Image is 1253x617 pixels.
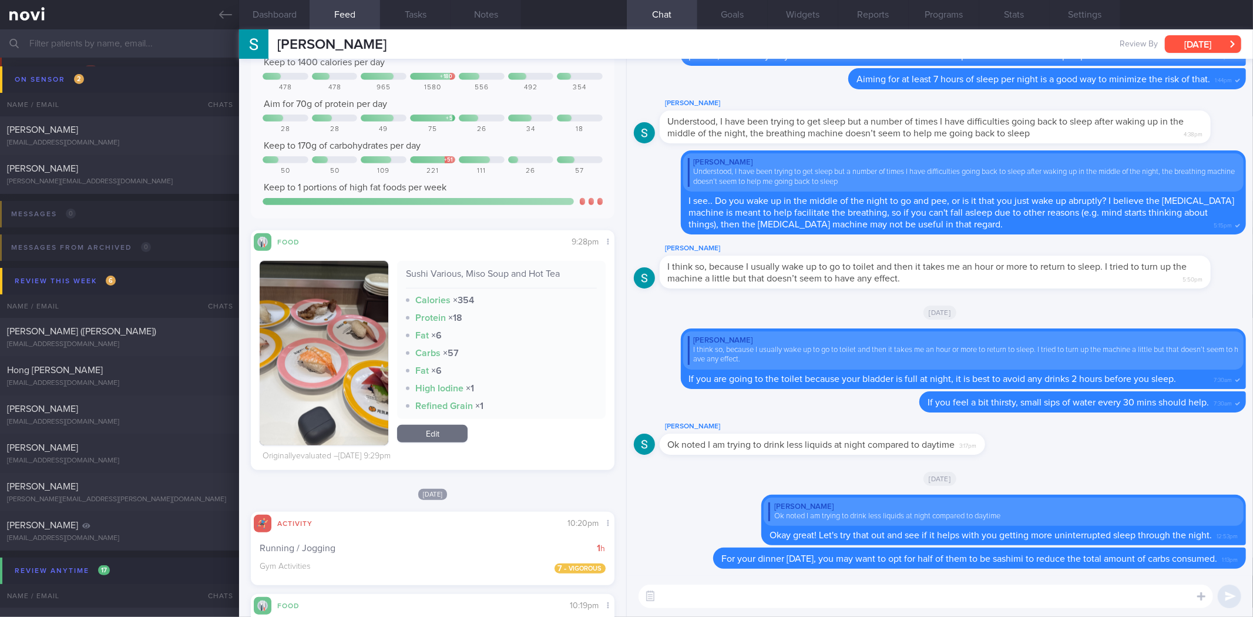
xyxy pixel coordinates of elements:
div: 111 [459,167,504,176]
div: Messages from Archived [8,240,154,256]
strong: Protein [415,313,446,323]
span: 1:13pm [1222,553,1238,564]
span: 9:28pm [572,238,599,246]
div: 354 [557,83,602,92]
span: [PERSON_NAME] [7,443,78,452]
div: [PERSON_NAME] [688,158,1239,167]
div: 556 [459,83,504,92]
strong: Fat [415,331,429,340]
strong: Refined Grain [415,401,473,411]
div: Ok noted I am trying to drink less liquids at night compared to daytime [768,512,1239,521]
span: Aim for 70g of protein per day [264,99,387,109]
div: Chats [192,584,239,608]
strong: × 1 [475,401,483,411]
div: 34 [508,125,553,134]
span: 5:15pm [1214,219,1232,230]
span: Okay great! Let's try that out and see if it helps with you getting more uninterrupted sleep thro... [770,531,1212,540]
div: + 5 [446,115,452,122]
span: [DATE] [923,472,957,486]
span: 1:44pm [1215,73,1232,85]
div: [EMAIL_ADDRESS][DOMAIN_NAME] [7,418,232,427]
strong: High Iodine [415,384,463,393]
div: I think so, because I usually wake up to go to toilet and then it takes me an hour or more to ret... [688,346,1239,365]
span: 2 [74,74,84,84]
div: 26 [459,125,504,134]
div: Sushi Various, Miso Soup and Hot Tea [406,268,596,289]
span: Keep to 1 portions of high fat foods per week [264,183,446,192]
div: [EMAIL_ADDRESS][DOMAIN_NAME] [7,340,232,349]
strong: × 1 [466,384,474,393]
div: 478 [263,83,308,92]
small: h [601,545,606,553]
strong: × 6 [431,366,442,375]
span: 12:53pm [1217,529,1238,541]
div: Food [271,236,318,246]
span: Hong [PERSON_NAME] [7,365,103,375]
span: [DATE] [923,306,957,320]
div: 28 [263,125,308,134]
span: Running / Jogging [260,542,335,554]
span: 5:50pm [1183,273,1202,284]
div: 492 [508,83,553,92]
span: I see.. Do you wake up in the middle of the night to go and pee, or is it that you just wake up a... [689,196,1235,229]
span: Keep to 170g of carbohydrates per day [264,141,421,150]
span: 10:19pm [570,602,599,610]
img: Sushi Various, Miso Soup and Hot Tea [260,261,388,445]
strong: Calories [415,296,451,305]
div: On sensor [12,72,87,88]
span: [PERSON_NAME] [7,164,78,173]
span: 7 [558,565,569,573]
strong: × 18 [448,313,462,323]
span: 4:38pm [1184,128,1202,139]
span: Understood, I have been trying to get sleep but a number of times I have difficulties going back ... [668,117,1184,138]
span: Keep to 1400 calories per day [264,58,385,67]
div: [PERSON_NAME] [768,502,1239,512]
div: [EMAIL_ADDRESS][DOMAIN_NAME] [7,534,232,543]
div: [PERSON_NAME][EMAIL_ADDRESS][PERSON_NAME][DOMAIN_NAME] [7,495,232,504]
span: [PERSON_NAME] [7,482,78,491]
div: 1580 [410,83,455,92]
div: + 180 [440,73,452,80]
div: 28 [312,125,357,134]
div: 965 [361,83,406,92]
div: 26 [508,167,553,176]
div: Activity [271,518,318,528]
span: 17 [98,565,110,575]
span: [PERSON_NAME] [277,38,387,52]
span: 0 [66,209,76,219]
div: Understood, I have been trying to get sleep but a number of times I have difficulties going back ... [688,167,1239,187]
div: 50 [312,167,357,176]
span: [PERSON_NAME] [7,125,78,135]
span: Ok noted I am trying to drink less liquids at night compared to daytime [668,440,955,450]
div: 57 [557,167,602,176]
span: Aiming for at least 7 hours of sleep per night is a good way to minimize the risk of that. [856,75,1210,84]
strong: Carbs [415,348,441,358]
a: Edit [397,425,468,442]
div: [PERSON_NAME] [660,96,1246,110]
strong: 1 [597,544,601,553]
div: 18 [557,125,602,134]
div: Messages [8,206,79,222]
strong: × 354 [453,296,474,305]
div: Gym Activities [260,562,542,572]
span: For your dinner [DATE], you may want to opt for half of them to be sashimi to reduce the total am... [721,554,1217,564]
span: [DATE] [418,489,448,500]
button: [DATE] [1165,35,1241,53]
div: 221 [410,167,455,176]
div: [PERSON_NAME][EMAIL_ADDRESS][DOMAIN_NAME] [7,177,232,186]
div: [EMAIL_ADDRESS][DOMAIN_NAME] [7,139,232,147]
span: 3:17pm [960,439,977,450]
span: If you are going to the toilet because your bladder is full at night, it is best to avoid any dri... [689,374,1177,384]
span: If you feel a bit thirsty, small sips of water every 30 mins should help. [928,398,1209,407]
div: [PERSON_NAME] [660,242,1246,256]
strong: × 6 [431,331,442,340]
div: 109 [361,167,406,176]
div: Chats [192,93,239,116]
span: Review By [1120,39,1158,50]
div: Originally evaluated – [DATE] 9:29pm [263,451,391,462]
div: [EMAIL_ADDRESS][DOMAIN_NAME] [7,457,232,465]
span: [PERSON_NAME] [7,521,78,530]
span: 7:30am [1214,397,1232,408]
strong: × 57 [443,348,459,358]
span: [PERSON_NAME] [7,404,78,414]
